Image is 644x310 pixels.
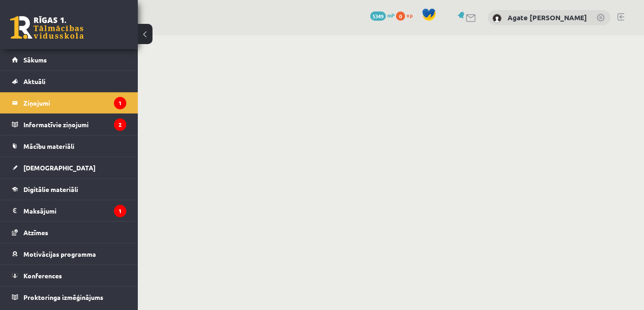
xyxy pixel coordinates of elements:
a: Atzīmes [12,222,126,243]
legend: Ziņojumi [23,92,126,113]
span: Digitālie materiāli [23,185,78,193]
span: Proktoringa izmēģinājums [23,293,103,301]
span: 0 [396,11,405,21]
a: 0 xp [396,11,417,19]
i: 1 [114,97,126,109]
a: Informatīvie ziņojumi2 [12,114,126,135]
a: Sākums [12,49,126,70]
span: Mācību materiāli [23,142,74,150]
span: Sākums [23,56,47,64]
a: Rīgas 1. Tālmācības vidusskola [10,16,84,39]
legend: Informatīvie ziņojumi [23,114,126,135]
span: [DEMOGRAPHIC_DATA] [23,163,96,172]
i: 1 [114,205,126,217]
span: 5349 [370,11,386,21]
legend: Maksājumi [23,200,126,221]
span: mP [387,11,395,19]
a: Motivācijas programma [12,243,126,265]
a: Mācību materiāli [12,135,126,157]
a: 5349 mP [370,11,395,19]
a: [DEMOGRAPHIC_DATA] [12,157,126,178]
span: Aktuāli [23,77,45,85]
a: Ziņojumi1 [12,92,126,113]
span: xp [407,11,412,19]
a: Digitālie materiāli [12,179,126,200]
span: Motivācijas programma [23,250,96,258]
span: Atzīmes [23,228,48,237]
a: Aktuāli [12,71,126,92]
a: Konferences [12,265,126,286]
span: Konferences [23,271,62,280]
a: Agate [PERSON_NAME] [508,13,587,22]
img: Agate Kate Strauta [492,14,502,23]
a: Proktoringa izmēģinājums [12,287,126,308]
a: Maksājumi1 [12,200,126,221]
i: 2 [114,118,126,131]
